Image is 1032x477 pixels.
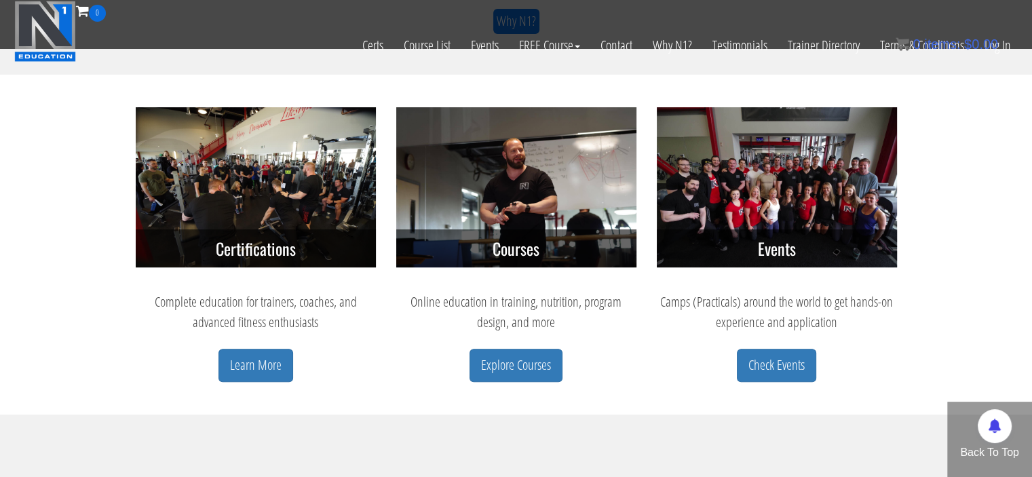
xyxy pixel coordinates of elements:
[218,349,293,382] a: Learn More
[509,22,590,69] a: FREE Course
[396,107,636,267] img: n1-courses
[470,349,562,382] a: Explore Courses
[461,22,509,69] a: Events
[396,229,636,267] h3: Courses
[702,22,778,69] a: Testimonials
[964,37,998,52] bdi: 0.00
[76,1,106,20] a: 0
[643,22,702,69] a: Why N1?
[657,107,897,267] img: n1-events
[778,22,870,69] a: Trainer Directory
[964,37,972,52] span: $
[737,349,816,382] a: Check Events
[136,229,376,267] h3: Certifications
[14,1,76,62] img: n1-education
[657,292,897,332] p: Camps (Practicals) around the world to get hands-on experience and application
[896,37,909,51] img: icon11.png
[136,292,376,332] p: Complete education for trainers, coaches, and advanced fitness enthusiasts
[870,22,974,69] a: Terms & Conditions
[352,22,394,69] a: Certs
[896,37,998,52] a: 0 items: $0.00
[89,5,106,22] span: 0
[590,22,643,69] a: Contact
[136,107,376,267] img: n1-certifications
[974,22,1021,69] a: Log In
[657,229,897,267] h3: Events
[913,37,920,52] span: 0
[924,37,960,52] span: items:
[394,22,461,69] a: Course List
[396,292,636,332] p: Online education in training, nutrition, program design, and more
